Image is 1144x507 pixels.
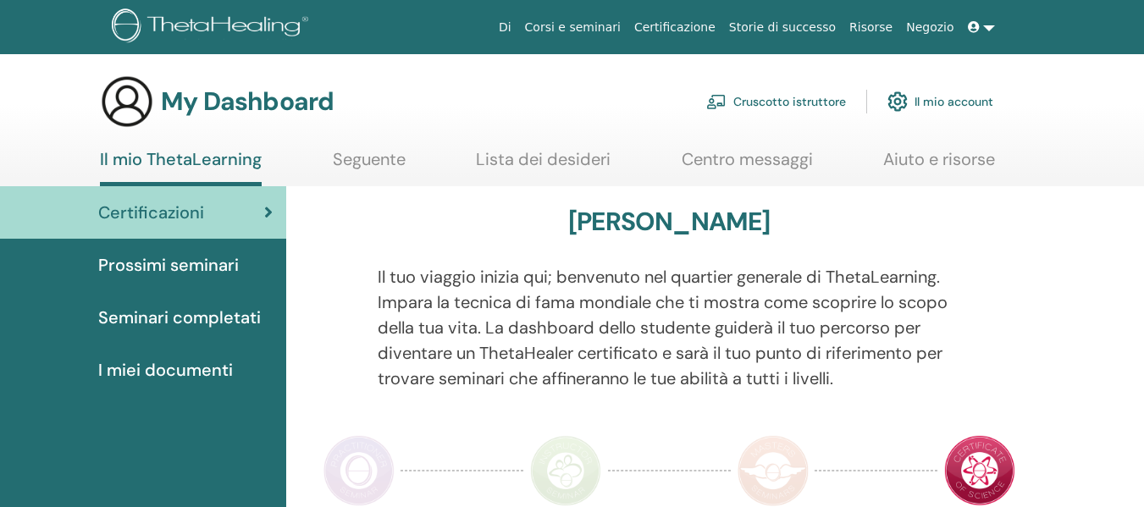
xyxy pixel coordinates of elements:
[887,87,908,116] img: cog.svg
[518,12,627,43] a: Corsi e seminari
[682,149,813,182] a: Centro messaggi
[112,8,314,47] img: logo.png
[378,264,961,391] p: Il tuo viaggio inizia qui; benvenuto nel quartier generale di ThetaLearning. Impara la tecnica di...
[492,12,518,43] a: Di
[98,357,233,383] span: I miei documenti
[627,12,722,43] a: Certificazione
[98,252,239,278] span: Prossimi seminari
[887,83,993,120] a: Il mio account
[738,435,809,506] img: Master
[883,149,995,182] a: Aiuto e risorse
[323,435,395,506] img: Practitioner
[476,149,611,182] a: Lista dei desideri
[722,12,843,43] a: Storie di successo
[98,305,261,330] span: Seminari completati
[530,435,601,506] img: Instructor
[98,200,204,225] span: Certificazioni
[706,83,846,120] a: Cruscotto istruttore
[944,435,1015,506] img: Certificate of Science
[100,74,154,129] img: generic-user-icon.jpg
[100,149,262,186] a: Il mio ThetaLearning
[333,149,406,182] a: Seguente
[843,12,899,43] a: Risorse
[568,207,771,237] h3: [PERSON_NAME]
[161,86,334,117] h3: My Dashboard
[706,94,727,109] img: chalkboard-teacher.svg
[899,12,960,43] a: Negozio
